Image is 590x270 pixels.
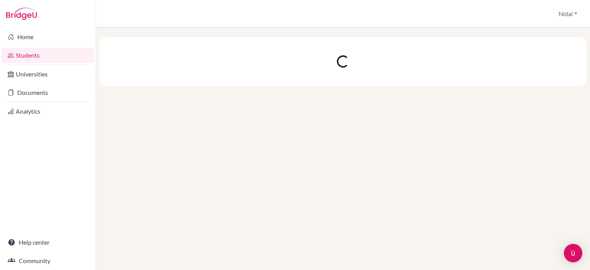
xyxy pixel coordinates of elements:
a: Analytics [2,104,94,119]
a: Universities [2,66,94,82]
a: Home [2,29,94,45]
a: Community [2,253,94,268]
a: Students [2,48,94,63]
button: Nidal [555,7,581,21]
a: Documents [2,85,94,100]
a: Help center [2,235,94,250]
div: Open Intercom Messenger [564,244,582,262]
img: Bridge-U [6,8,37,20]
